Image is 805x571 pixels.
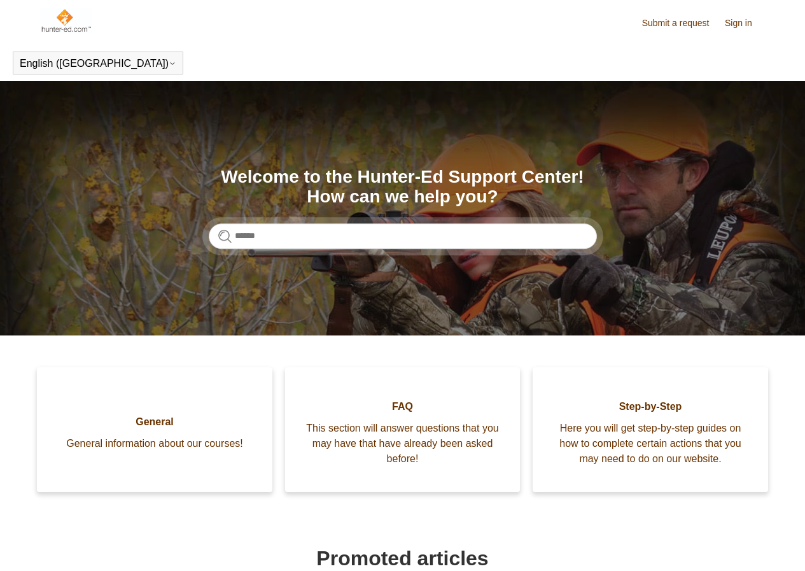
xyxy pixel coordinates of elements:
span: FAQ [304,399,501,414]
button: English ([GEOGRAPHIC_DATA]) [20,58,176,69]
h1: Welcome to the Hunter-Ed Support Center! How can we help you? [209,167,597,207]
span: Here you will get step-by-step guides on how to complete certain actions that you may need to do ... [552,421,749,467]
input: Search [209,223,597,249]
img: Hunter-Ed Help Center home page [40,8,92,33]
a: Submit a request [642,17,722,30]
span: General [56,414,253,430]
span: Step-by-Step [552,399,749,414]
span: This section will answer questions that you may have that have already been asked before! [304,421,501,467]
a: Sign in [725,17,765,30]
a: General General information about our courses! [37,367,272,492]
a: FAQ This section will answer questions that you may have that have already been asked before! [285,367,521,492]
span: General information about our courses! [56,436,253,451]
a: Step-by-Step Here you will get step-by-step guides on how to complete certain actions that you ma... [533,367,768,492]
